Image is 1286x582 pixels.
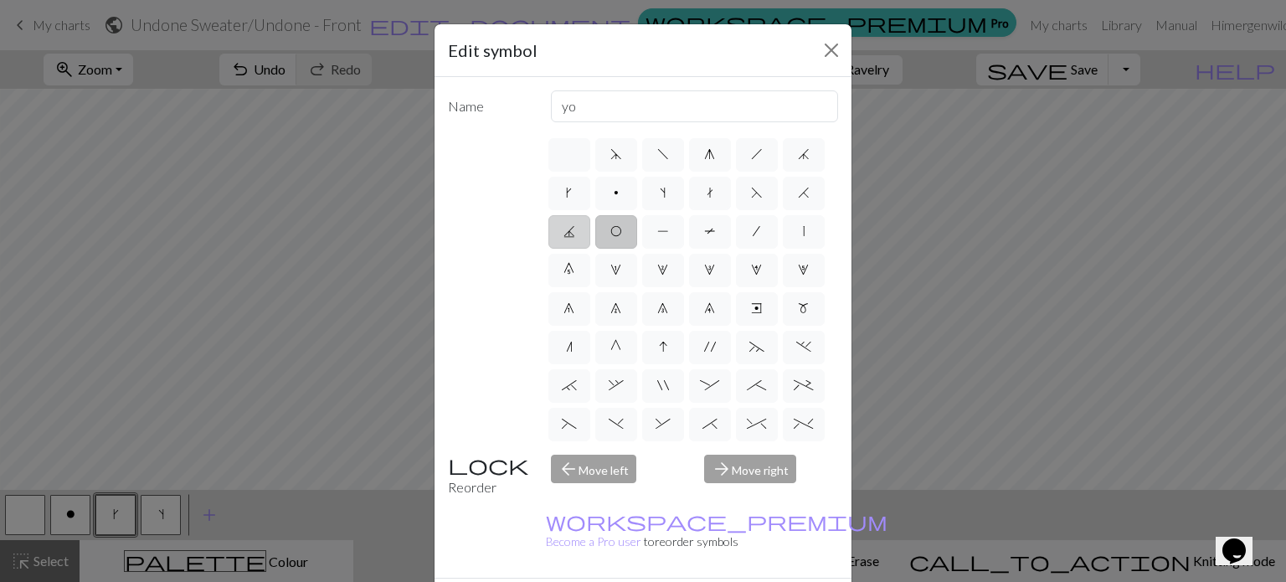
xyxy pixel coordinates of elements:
[610,147,622,161] span: d
[749,340,764,353] span: ~
[609,379,624,392] span: ,
[657,147,669,161] span: f
[704,340,716,353] span: '
[448,38,538,63] h5: Edit symbol
[798,263,809,276] span: 5
[818,37,845,64] button: Close
[700,379,719,392] span: :
[562,379,577,392] span: `
[798,186,810,199] span: H
[751,301,762,315] span: e
[1216,515,1269,565] iframe: chat widget
[610,301,621,315] span: 7
[660,186,666,199] span: s
[751,186,763,199] span: F
[610,263,621,276] span: 1
[657,379,669,392] span: "
[704,263,715,276] span: 3
[563,263,574,276] span: 0
[751,147,763,161] span: h
[546,509,887,533] span: workspace_premium
[566,340,573,353] span: n
[798,301,809,315] span: m
[704,301,715,315] span: 9
[798,147,810,161] span: j
[656,417,671,430] span: &
[704,147,715,161] span: g
[704,224,716,238] span: T
[707,186,713,199] span: t
[796,340,811,353] span: .
[438,455,541,497] div: Reorder
[546,514,887,549] a: Become a Pro user
[609,417,624,430] span: )
[562,417,577,430] span: (
[747,379,766,392] span: ;
[659,340,667,353] span: I
[610,224,622,238] span: O
[566,186,572,199] span: k
[803,224,805,238] span: |
[657,224,669,238] span: P
[747,417,766,430] span: ^
[794,379,813,392] span: +
[614,186,619,199] span: p
[563,301,574,315] span: 6
[438,90,541,122] label: Name
[563,224,575,238] span: J
[657,263,668,276] span: 2
[657,301,668,315] span: 8
[751,263,762,276] span: 4
[753,224,760,238] span: /
[794,417,813,430] span: %
[610,340,621,353] span: G
[546,514,887,549] small: to reorder symbols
